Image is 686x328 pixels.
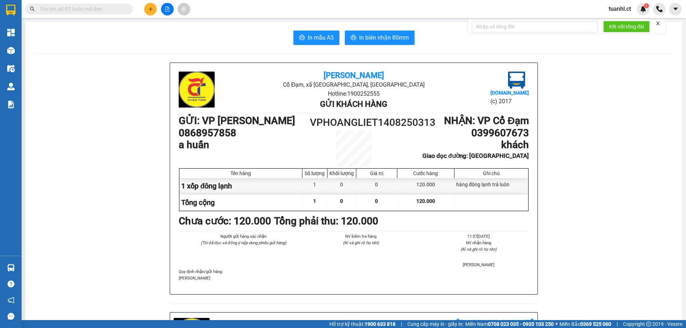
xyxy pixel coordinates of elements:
span: aim [181,6,186,12]
span: file-add [165,6,170,12]
span: caret-down [672,6,679,12]
img: logo.jpg [179,72,215,108]
button: file-add [161,3,174,15]
b: Giao dọc đường: [GEOGRAPHIC_DATA] [422,152,529,159]
img: icon-new-feature [640,6,646,12]
img: warehouse-icon [7,264,15,272]
h1: 0868957858 [179,127,310,139]
p: [PERSON_NAME] [179,275,529,281]
span: Cung cấp máy in - giấy in: [407,320,463,328]
span: | [401,320,402,328]
div: 0 [356,178,397,194]
button: aim [178,3,190,15]
input: Nhập số tổng đài [472,21,598,32]
button: Kết nối tổng đài [603,21,650,32]
img: phone-icon [656,6,663,12]
span: notification [8,297,14,304]
span: 1 [313,198,316,204]
button: printerIn mẫu A5 [293,31,339,45]
h1: a huấn [179,139,310,151]
span: plus [148,6,153,12]
div: Quy định nhận/gửi hàng : [179,268,529,281]
span: message [8,313,14,320]
b: Chưa cước : 120.000 [179,215,271,227]
li: Hotline: 1900252555 [237,89,470,98]
div: 1 [302,178,328,194]
h1: 0399607673 [398,127,529,139]
i: (Kí và ghi rõ họ tên) [343,240,379,245]
input: Tìm tên, số ĐT hoặc mã đơn [40,5,124,13]
span: Miền Nam [465,320,554,328]
strong: 0708 023 035 - 0935 103 250 [488,321,554,327]
span: Kết nối tổng đài [609,23,644,31]
span: Miền Bắc [559,320,611,328]
span: In mẫu A5 [308,33,334,42]
span: | [617,320,618,328]
li: 11:57[DATE] [429,233,529,240]
li: NV kiểm tra hàng [311,233,411,240]
div: Tên hàng [181,170,300,176]
li: (c) 2017 [490,97,529,106]
b: NHẬN : VP Cổ Đạm [444,115,529,127]
div: 1 xốp đông lạnh [179,178,302,194]
div: Ghi chú [456,170,526,176]
b: Gửi khách hàng [320,100,387,109]
b: Tổng phải thu: 120.000 [274,215,378,227]
img: logo-vxr [6,5,15,15]
button: printerIn biên nhận 80mm [345,31,415,45]
span: 0 [340,198,343,204]
span: printer [351,35,356,41]
div: Số lượng [304,170,325,176]
b: GỬI : VP [PERSON_NAME] [179,115,295,127]
sup: 1 [644,3,649,8]
button: caret-down [669,3,682,15]
img: warehouse-icon [7,47,15,54]
span: ⚪️ [555,323,558,325]
img: solution-icon [7,101,15,108]
span: copyright [646,322,651,327]
li: [PERSON_NAME] [429,261,529,268]
i: (Kí và ghi rõ họ tên) [461,247,497,252]
span: 1 [645,3,648,8]
img: dashboard-icon [7,29,15,36]
li: NV nhận hàng [429,240,529,246]
div: Cước hàng [399,170,452,176]
img: logo.jpg [508,72,525,89]
b: [DOMAIN_NAME] [490,90,529,96]
strong: 0369 525 060 [580,321,611,327]
b: [PERSON_NAME] [324,71,384,80]
span: printer [299,35,305,41]
li: Người gửi hàng xác nhận [193,233,293,240]
div: Giá trị [358,170,395,176]
span: Hỗ trợ kỹ thuật: [329,320,395,328]
div: 120.000 [397,178,454,194]
span: Tổng cộng [181,198,215,207]
span: 0 [375,198,378,204]
span: search [30,6,35,12]
span: In biên nhận 80mm [359,33,409,42]
img: warehouse-icon [7,65,15,72]
h1: VPHOANGLIET1408250313 [310,115,398,131]
img: warehouse-icon [7,83,15,90]
span: close [655,21,660,26]
button: plus [144,3,157,15]
strong: 1900 633 818 [365,321,395,327]
div: Khối lượng [329,170,354,176]
h1: khách [398,139,529,151]
span: 120.000 [416,198,435,204]
div: hàng đông lạnh trả luôn [454,178,528,194]
div: 0 [328,178,356,194]
i: (Tôi đã đọc và đồng ý nộp dung phiếu gửi hàng) [201,240,286,245]
span: tuanhl.ct [603,4,637,13]
span: question-circle [8,281,14,287]
li: Cổ Đạm, xã [GEOGRAPHIC_DATA], [GEOGRAPHIC_DATA] [237,80,470,89]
